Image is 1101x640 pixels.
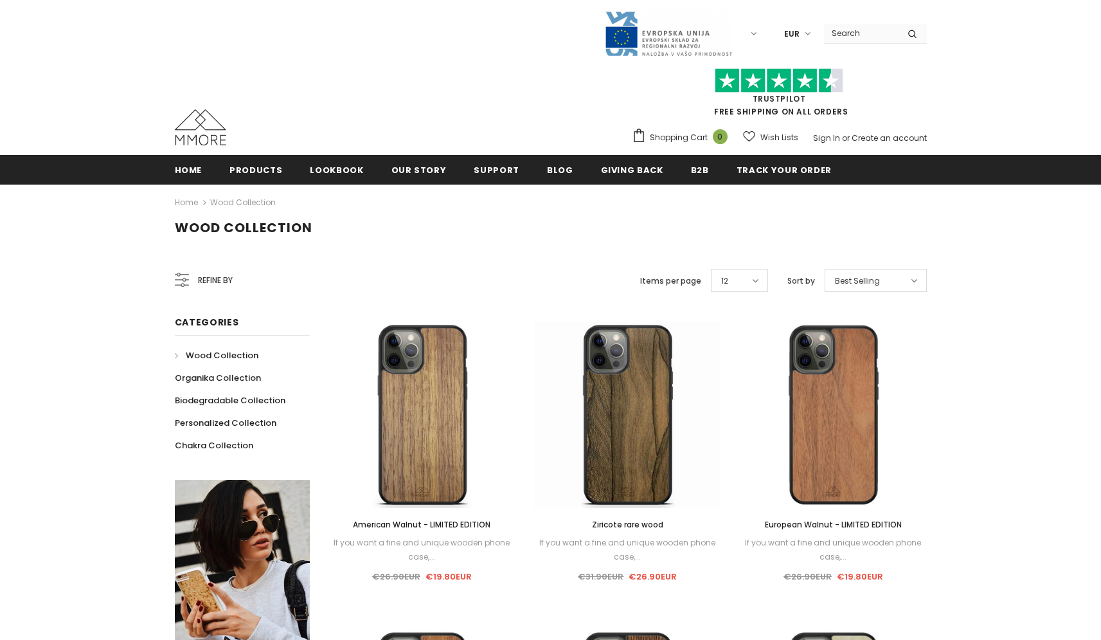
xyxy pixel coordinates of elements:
[175,219,312,237] span: Wood Collection
[842,133,850,143] span: or
[372,571,420,583] span: €26.90EUR
[425,571,472,583] span: €19.80EUR
[629,571,677,583] span: €26.90EUR
[175,439,253,452] span: Chakra Collection
[852,133,927,143] a: Create an account
[391,155,447,184] a: Our Story
[198,273,233,288] span: Refine by
[229,164,282,176] span: Products
[210,197,276,208] a: Wood Collection
[229,155,282,184] a: Products
[601,164,663,176] span: Giving back
[175,344,258,367] a: Wood Collection
[737,164,832,176] span: Track your order
[391,164,447,176] span: Our Story
[175,109,226,145] img: MMORE Cases
[632,74,927,117] span: FREE SHIPPING ON ALL ORDERS
[787,275,815,288] label: Sort by
[691,164,709,176] span: B2B
[175,412,276,434] a: Personalized Collection
[743,126,798,149] a: Wish Lists
[721,275,728,288] span: 12
[175,434,253,457] a: Chakra Collection
[547,164,573,176] span: Blog
[650,131,708,144] span: Shopping Cart
[601,155,663,184] a: Giving back
[353,519,490,530] span: American Walnut - LIMITED EDITION
[175,195,198,210] a: Home
[824,24,898,42] input: Search Site
[534,536,721,564] div: If you want a fine and unique wooden phone case,...
[310,164,363,176] span: Lookbook
[175,367,261,389] a: Organika Collection
[175,316,239,329] span: Categories
[784,28,800,41] span: EUR
[640,275,701,288] label: Items per page
[813,133,840,143] a: Sign In
[547,155,573,184] a: Blog
[691,155,709,184] a: B2B
[837,571,883,583] span: €19.80EUR
[175,389,285,412] a: Biodegradable Collection
[604,10,733,57] img: Javni Razpis
[783,571,832,583] span: €26.90EUR
[175,155,202,184] a: Home
[760,131,798,144] span: Wish Lists
[175,372,261,384] span: Organika Collection
[604,28,733,39] a: Javni Razpis
[329,536,515,564] div: If you want a fine and unique wooden phone case,...
[186,349,258,361] span: Wood Collection
[474,155,519,184] a: support
[765,519,902,530] span: European Walnut - LIMITED EDITION
[740,536,926,564] div: If you want a fine and unique wooden phone case,...
[715,68,843,93] img: Trust Pilot Stars
[474,164,519,176] span: support
[737,155,832,184] a: Track your order
[329,518,515,532] a: American Walnut - LIMITED EDITION
[578,571,623,583] span: €31.90EUR
[175,394,285,407] span: Biodegradable Collection
[310,155,363,184] a: Lookbook
[740,518,926,532] a: European Walnut - LIMITED EDITION
[534,518,721,532] a: Ziricote rare wood
[175,164,202,176] span: Home
[713,129,728,144] span: 0
[592,519,663,530] span: Ziricote rare wood
[835,275,880,288] span: Best Selling
[753,93,806,104] a: Trustpilot
[175,417,276,429] span: Personalized Collection
[632,128,734,147] a: Shopping Cart 0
